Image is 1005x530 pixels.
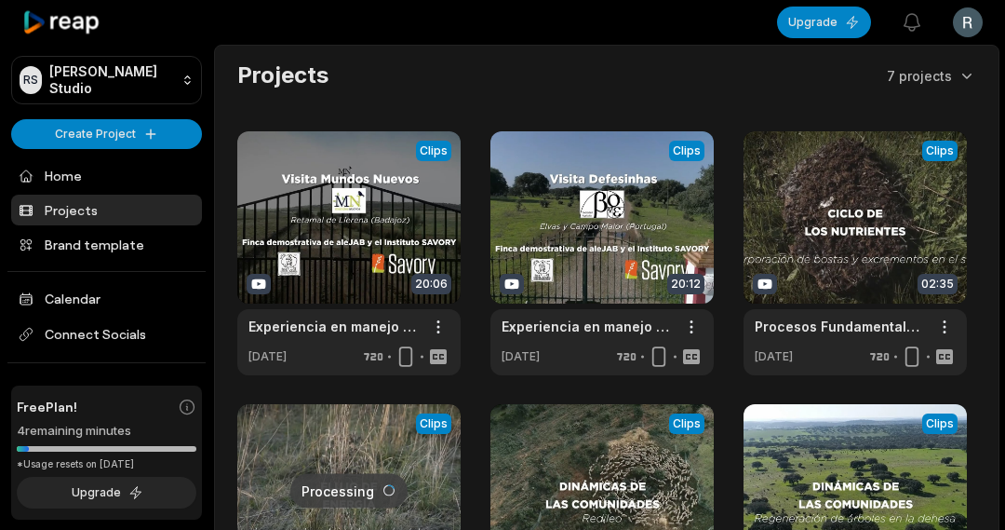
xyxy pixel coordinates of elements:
[248,317,420,336] a: Experiencia en manejo holístico en la Finca Mundos Nuevos ([GEOGRAPHIC_DATA])
[11,119,202,149] button: Create Project
[17,457,196,471] div: *Usage resets on [DATE]
[20,66,42,94] div: RS
[11,195,202,225] a: Projects
[755,317,926,336] a: Procesos Fundamentales en la Dehesa : Ciclo de Nutrientes, por [PERSON_NAME]
[11,283,202,314] a: Calendar
[887,66,976,86] button: 7 projects
[237,61,328,90] h2: Projects
[17,477,196,509] button: Upgrade
[17,422,196,441] div: 4 remaining minutes
[11,160,202,191] a: Home
[11,318,202,351] span: Connect Socials
[11,229,202,260] a: Brand template
[502,317,673,336] a: Experiencia en manejo holístico en la Finca Defesinhas ([GEOGRAPHIC_DATA]-[GEOGRAPHIC_DATA])
[17,397,77,416] span: Free Plan!
[49,63,174,97] p: [PERSON_NAME] Studio
[777,7,871,38] button: Upgrade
